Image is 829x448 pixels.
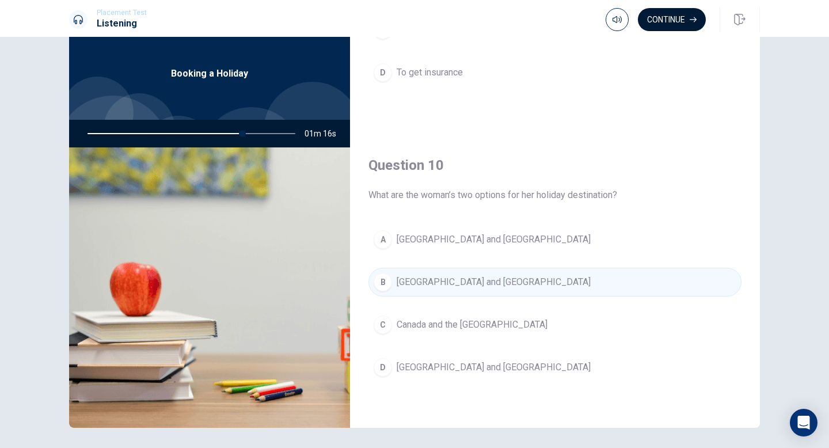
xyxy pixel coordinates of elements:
div: D [374,63,392,82]
div: B [374,273,392,291]
button: Continue [638,8,706,31]
span: To get insurance [397,66,463,79]
div: A [374,230,392,249]
button: A[GEOGRAPHIC_DATA] and [GEOGRAPHIC_DATA] [368,225,741,254]
button: D[GEOGRAPHIC_DATA] and [GEOGRAPHIC_DATA] [368,353,741,382]
button: B[GEOGRAPHIC_DATA] and [GEOGRAPHIC_DATA] [368,268,741,297]
h1: Listening [97,17,147,31]
span: [GEOGRAPHIC_DATA] and [GEOGRAPHIC_DATA] [397,275,591,289]
span: [GEOGRAPHIC_DATA] and [GEOGRAPHIC_DATA] [397,233,591,246]
div: Open Intercom Messenger [790,409,817,436]
div: C [374,316,392,334]
button: DTo get insurance [368,58,741,87]
span: What are the woman’s two options for her holiday destination? [368,188,741,202]
h4: Question 10 [368,156,741,174]
span: Canada and the [GEOGRAPHIC_DATA] [397,318,547,332]
img: Booking a Holiday [69,147,350,428]
span: Booking a Holiday [171,67,248,81]
div: D [374,358,392,377]
button: CCanada and the [GEOGRAPHIC_DATA] [368,310,741,339]
span: 01m 16s [305,120,345,147]
span: [GEOGRAPHIC_DATA] and [GEOGRAPHIC_DATA] [397,360,591,374]
span: Placement Test [97,9,147,17]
